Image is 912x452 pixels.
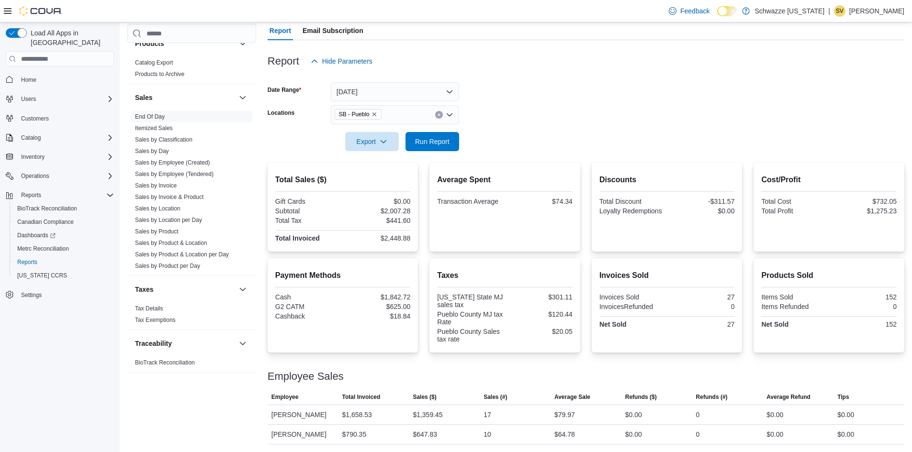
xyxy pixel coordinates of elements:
[135,217,202,223] a: Sales by Location per Day
[17,73,114,85] span: Home
[766,393,811,401] span: Average Refund
[17,113,53,124] a: Customers
[2,131,118,144] button: Catalog
[303,21,363,40] span: Email Subscription
[10,242,118,255] button: Metrc Reconciliation
[484,429,491,440] div: 10
[135,193,203,201] span: Sales by Invoice & Product
[268,405,338,424] div: [PERSON_NAME]
[507,293,573,301] div: $301.11
[135,125,173,132] a: Itemized Sales
[599,293,665,301] div: Invoices Sold
[2,188,118,202] button: Reports
[413,409,442,420] div: $1,359.45
[275,270,411,281] h2: Payment Methods
[17,232,56,239] span: Dashboards
[2,72,118,86] button: Home
[135,240,207,246] a: Sales by Product & Location
[135,113,165,120] a: End Of Day
[13,270,71,281] a: [US_STATE] CCRS
[766,429,783,440] div: $0.00
[831,207,897,215] div: $1,275.23
[17,170,53,182] button: Operations
[437,328,503,343] div: Pueblo County Sales tax rate
[322,56,372,66] span: Hide Parameters
[268,425,338,444] div: [PERSON_NAME]
[127,303,256,330] div: Taxes
[237,338,248,349] button: Traceability
[413,393,436,401] span: Sales ($)
[761,293,827,301] div: Items Sold
[413,429,437,440] div: $647.83
[135,317,176,323] a: Tax Exemptions
[17,189,45,201] button: Reports
[834,5,845,17] div: Simonita Valdez
[17,170,114,182] span: Operations
[135,359,195,366] span: BioTrack Reconciliation
[599,207,665,215] div: Loyalty Redemptions
[135,39,164,48] h3: Products
[135,182,177,189] a: Sales by Invoice
[17,245,69,253] span: Metrc Reconciliation
[599,174,735,186] h2: Discounts
[27,28,114,47] span: Load All Apps in [GEOGRAPHIC_DATA]
[345,312,410,320] div: $18.84
[761,174,897,186] h2: Cost/Profit
[21,191,41,199] span: Reports
[669,320,734,328] div: 27
[21,115,49,122] span: Customers
[21,95,36,103] span: Users
[135,148,169,154] a: Sales by Day
[849,5,904,17] p: [PERSON_NAME]
[271,393,299,401] span: Employee
[135,136,192,143] span: Sales by Classification
[761,207,827,215] div: Total Profit
[405,132,459,151] button: Run Report
[669,198,734,205] div: -$311.57
[554,393,590,401] span: Average Sale
[696,409,700,420] div: 0
[17,151,114,163] span: Inventory
[831,198,897,205] div: $732.05
[599,198,665,205] div: Total Discount
[717,16,718,17] span: Dark Mode
[135,147,169,155] span: Sales by Day
[345,132,399,151] button: Export
[761,198,827,205] div: Total Cost
[17,93,114,105] span: Users
[507,310,573,318] div: $120.44
[17,272,67,279] span: [US_STATE] CCRS
[275,312,341,320] div: Cashback
[275,293,341,301] div: Cash
[13,203,81,214] a: BioTrack Reconciliation
[135,182,177,189] span: Sales by Invoice
[831,320,897,328] div: 152
[669,207,734,215] div: $0.00
[437,174,573,186] h2: Average Spent
[435,111,443,119] button: Clear input
[21,134,41,142] span: Catalog
[2,111,118,125] button: Customers
[345,207,410,215] div: $2,007.28
[335,109,382,120] span: SB - Pueblo
[135,93,235,102] button: Sales
[13,256,114,268] span: Reports
[21,76,36,84] span: Home
[625,393,657,401] span: Refunds ($)
[331,82,459,101] button: [DATE]
[307,52,376,71] button: Hide Parameters
[135,251,229,258] a: Sales by Product & Location per Day
[17,132,114,143] span: Catalog
[135,171,214,177] a: Sales by Employee (Tendered)
[13,270,114,281] span: Washington CCRS
[135,159,210,166] span: Sales by Employee (Created)
[17,112,114,124] span: Customers
[761,320,788,328] strong: Net Sold
[135,285,235,294] button: Taxes
[237,92,248,103] button: Sales
[415,137,450,146] span: Run Report
[17,218,74,226] span: Canadian Compliance
[13,243,114,254] span: Metrc Reconciliation
[599,270,735,281] h2: Invoices Sold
